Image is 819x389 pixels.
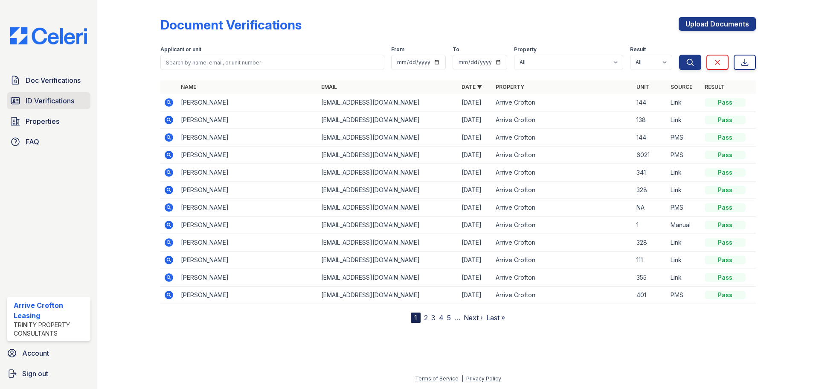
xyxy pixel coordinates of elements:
td: PMS [667,199,701,216]
td: [DATE] [458,199,492,216]
td: [PERSON_NAME] [177,216,318,234]
td: NA [633,199,667,216]
td: [DATE] [458,146,492,164]
td: 1 [633,216,667,234]
span: … [454,313,460,323]
a: Doc Verifications [7,72,90,89]
td: Arrive Crofton [492,234,633,252]
td: [EMAIL_ADDRESS][DOMAIN_NAME] [318,146,458,164]
td: Arrive Crofton [492,269,633,287]
label: Applicant or unit [160,46,201,53]
td: [PERSON_NAME] [177,94,318,111]
label: Property [514,46,537,53]
td: 6021 [633,146,667,164]
a: Date ▼ [462,84,482,90]
div: Pass [705,116,746,124]
td: [PERSON_NAME] [177,269,318,287]
a: FAQ [7,133,90,150]
img: CE_Logo_Blue-a8612792a0a2168367f1c8372b55b34899dd931a85d93a1a3d3e32e68fde9ad4.png [3,27,94,44]
div: 1 [411,313,421,323]
td: Arrive Crofton [492,94,633,111]
span: Properties [26,116,59,126]
td: [EMAIL_ADDRESS][DOMAIN_NAME] [318,252,458,269]
td: [PERSON_NAME] [177,287,318,304]
td: Link [667,181,701,199]
td: 341 [633,164,667,181]
td: [DATE] [458,287,492,304]
div: Pass [705,256,746,264]
td: [EMAIL_ADDRESS][DOMAIN_NAME] [318,269,458,287]
td: 328 [633,181,667,199]
a: Result [705,84,725,90]
td: [PERSON_NAME] [177,129,318,146]
a: Email [321,84,337,90]
td: [DATE] [458,129,492,146]
div: Pass [705,151,746,159]
td: Link [667,234,701,252]
a: Account [3,345,94,362]
td: Manual [667,216,701,234]
td: [DATE] [458,111,492,129]
div: Pass [705,186,746,194]
a: Terms of Service [415,375,459,382]
td: Link [667,94,701,111]
td: PMS [667,146,701,164]
a: Source [671,84,692,90]
td: Link [667,252,701,269]
a: Last » [486,313,505,322]
a: ID Verifications [7,92,90,109]
td: [EMAIL_ADDRESS][DOMAIN_NAME] [318,111,458,129]
div: Pass [705,221,746,229]
td: [EMAIL_ADDRESS][DOMAIN_NAME] [318,164,458,181]
td: Arrive Crofton [492,216,633,234]
td: [PERSON_NAME] [177,199,318,216]
td: [PERSON_NAME] [177,111,318,129]
td: [DATE] [458,216,492,234]
td: [DATE] [458,164,492,181]
input: Search by name, email, or unit number [160,55,384,70]
td: Arrive Crofton [492,181,633,199]
div: Pass [705,291,746,299]
td: [DATE] [458,94,492,111]
span: ID Verifications [26,96,74,106]
div: Pass [705,273,746,282]
td: [DATE] [458,181,492,199]
td: Arrive Crofton [492,111,633,129]
a: Sign out [3,365,94,382]
td: [DATE] [458,234,492,252]
a: Property [496,84,524,90]
a: Properties [7,113,90,130]
a: 2 [424,313,428,322]
div: Pass [705,133,746,142]
td: Link [667,111,701,129]
a: 5 [447,313,451,322]
td: Arrive Crofton [492,129,633,146]
td: [EMAIL_ADDRESS][DOMAIN_NAME] [318,129,458,146]
td: 328 [633,234,667,252]
div: Pass [705,238,746,247]
a: Unit [636,84,649,90]
td: Arrive Crofton [492,252,633,269]
td: 401 [633,287,667,304]
td: 144 [633,129,667,146]
td: [PERSON_NAME] [177,164,318,181]
span: Doc Verifications [26,75,81,85]
span: Sign out [22,369,48,379]
div: Document Verifications [160,17,302,32]
div: Pass [705,168,746,177]
div: Pass [705,203,746,212]
td: Arrive Crofton [492,164,633,181]
td: [PERSON_NAME] [177,234,318,252]
td: Arrive Crofton [492,199,633,216]
td: Link [667,164,701,181]
td: Arrive Crofton [492,146,633,164]
td: 144 [633,94,667,111]
div: | [462,375,463,382]
td: PMS [667,287,701,304]
a: Next › [464,313,483,322]
td: [DATE] [458,252,492,269]
td: [PERSON_NAME] [177,181,318,199]
a: Privacy Policy [466,375,501,382]
td: Link [667,269,701,287]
